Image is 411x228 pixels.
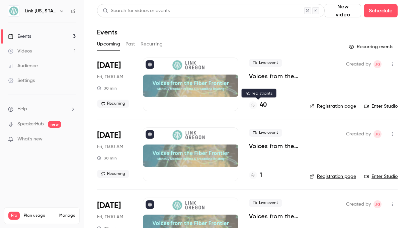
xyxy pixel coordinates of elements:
button: Upcoming [97,39,120,49]
a: SpeakerHub [17,121,44,128]
span: Help [17,106,27,113]
li: help-dropdown-opener [8,106,76,113]
button: New video [325,4,361,17]
button: Schedule [364,4,398,17]
button: Recurring [141,39,163,49]
span: Fri, 11:00 AM [97,74,123,80]
span: Created by [346,60,371,68]
a: Registration page [310,103,356,110]
a: Enter Studio [364,173,398,180]
h1: Events [97,28,117,36]
span: Fri, 11:00 AM [97,214,123,220]
a: Voices from the Fiber Frontier - Monthly Member Update & Broadband Briefing [249,142,299,150]
span: Created by [346,130,371,138]
div: Videos [8,48,32,54]
a: Enter Studio [364,103,398,110]
span: Recurring [97,170,129,178]
a: 40 [249,101,267,110]
span: Plan usage [24,213,55,218]
span: Live event [249,199,282,207]
span: Jerry Gaube [374,200,382,208]
span: Live event [249,59,282,67]
span: [DATE] [97,130,121,141]
div: Sep 19 Fri, 11:00 AM (America/Los Angeles) [97,58,132,111]
h6: Link [US_STATE] [25,8,56,14]
span: Jerry Gaube [374,130,382,138]
span: Fri, 11:00 AM [97,143,123,150]
span: Live event [249,129,282,137]
span: new [48,121,61,128]
span: Jerry Gaube [374,60,382,68]
div: Events [8,33,31,40]
div: Settings [8,77,35,84]
span: JG [375,200,381,208]
div: 30 min [97,155,117,161]
span: JG [375,60,381,68]
span: Pro [8,212,20,220]
div: Oct 17 Fri, 11:00 AM (America/Los Angeles) [97,127,132,181]
div: 30 min [97,86,117,91]
span: Created by [346,200,371,208]
div: Audience [8,63,38,69]
h4: 1 [260,171,262,180]
a: 1 [249,171,262,180]
button: Past [126,39,135,49]
img: Link Oregon [8,6,19,16]
span: JG [375,130,381,138]
span: [DATE] [97,200,121,211]
a: Manage [59,213,75,218]
a: Voices from the Fiber Frontier - Monthly Member Update & Broadband Briefing [249,212,299,220]
div: Search for videos or events [103,7,170,14]
a: Registration page [310,173,356,180]
span: [DATE] [97,60,121,71]
h4: 40 [260,101,267,110]
span: What's new [17,136,43,143]
a: Voices from the Fiber Frontier - Monthly Member Update & Broadband Briefing [249,72,299,80]
button: Recurring events [346,41,398,52]
span: Recurring [97,100,129,108]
